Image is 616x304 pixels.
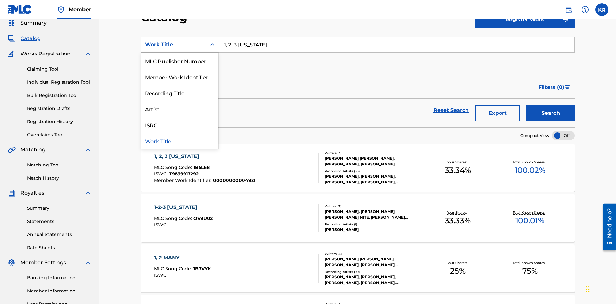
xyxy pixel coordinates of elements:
[27,274,92,281] a: Banking Information
[515,165,545,176] span: 100.02 %
[586,280,590,299] div: Drag
[565,85,570,89] img: filter
[141,53,218,69] div: MLC Publisher Number
[325,251,422,256] div: Writers ( 4 )
[141,101,218,117] div: Artist
[8,259,15,266] img: Member Settings
[193,165,210,170] span: 1B5L68
[535,79,575,95] button: Filters (0)
[154,153,255,160] div: 1, 2, 3 [US_STATE]
[27,79,92,86] a: Individual Registration Tool
[154,204,213,211] div: 1-2-3 [US_STATE]
[154,165,193,170] span: MLC Song Code :
[513,210,547,215] p: Total Known Shares:
[445,165,471,176] span: 33.34 %
[141,117,218,133] div: ISRC
[154,272,169,278] span: ISWC :
[27,131,92,138] a: Overclaims Tool
[154,177,213,183] span: Member Work Identifier :
[447,210,468,215] p: Your Shares:
[141,85,218,101] div: Recording Title
[154,215,193,221] span: MLC Song Code :
[154,254,211,262] div: 1, 2 MANY
[27,175,92,182] a: Match History
[154,266,193,272] span: MLC Song Code :
[27,118,92,125] a: Registration History
[154,222,169,228] span: ISWC :
[27,105,92,112] a: Registration Drafts
[193,215,213,221] span: OV9U02
[445,215,471,226] span: 33.33 %
[8,50,16,58] img: Works Registration
[27,66,92,72] a: Claiming Tool
[475,105,520,121] button: Export
[8,35,41,42] a: CatalogCatalog
[325,269,422,274] div: Recording Artists ( 99 )
[8,5,32,14] img: MLC Logo
[84,50,92,58] img: expand
[598,201,616,254] iframe: Resource Center
[513,260,547,265] p: Total Known Shares:
[562,16,569,23] img: f7272a7cc735f4ea7f67.svg
[145,41,203,48] div: Work Title
[84,146,92,154] img: expand
[27,162,92,168] a: Matching Tool
[21,19,47,27] span: Summary
[325,173,422,185] div: [PERSON_NAME], [PERSON_NAME], [PERSON_NAME], [PERSON_NAME], [PERSON_NAME], [PERSON_NAME], [PERSON...
[325,222,422,227] div: Recording Artists ( 1 )
[450,265,466,277] span: 25 %
[8,189,15,197] img: Royalties
[522,265,538,277] span: 75 %
[584,273,616,304] iframe: Chat Widget
[526,105,575,121] button: Search
[57,6,65,13] img: Top Rightsholder
[141,37,575,127] form: Search Form
[27,288,92,294] a: Member Information
[21,50,71,58] span: Works Registration
[325,169,422,173] div: Recording Artists ( 55 )
[84,259,92,266] img: expand
[325,227,422,232] div: [PERSON_NAME]
[169,171,199,177] span: T9839917292
[325,256,422,268] div: [PERSON_NAME] [PERSON_NAME] [PERSON_NAME], [PERSON_NAME], [PERSON_NAME]
[21,146,46,154] span: Matching
[21,35,41,42] span: Catalog
[27,205,92,212] a: Summary
[69,6,91,13] span: Member
[27,231,92,238] a: Annual Statements
[213,177,255,183] span: 00000000004921
[21,189,44,197] span: Royalties
[8,19,15,27] img: Summary
[141,194,575,242] a: 1-2-3 [US_STATE]MLC Song Code:OV9U02ISWC:Writers (3)[PERSON_NAME], [PERSON_NAME] [PERSON_NAME] NI...
[193,266,211,272] span: 1B7VYK
[141,133,218,149] div: Work Title
[579,3,592,16] div: Help
[538,83,564,91] span: Filters ( 0 )
[325,274,422,286] div: [PERSON_NAME], [PERSON_NAME], [PERSON_NAME], [PERSON_NAME], [PERSON_NAME], [PERSON_NAME], [PERSON...
[27,218,92,225] a: Statements
[513,160,547,165] p: Total Known Shares:
[447,160,468,165] p: Your Shares:
[27,244,92,251] a: Rate Sheets
[8,19,47,27] a: SummarySummary
[141,144,575,192] a: 1, 2, 3 [US_STATE]MLC Song Code:1B5L68ISWC:T9839917292Member Work Identifier:00000000004921Writer...
[515,215,544,226] span: 100.01 %
[8,146,16,154] img: Matching
[325,204,422,209] div: Writers ( 3 )
[565,6,572,13] img: search
[562,3,575,16] a: Public Search
[27,92,92,99] a: Bulk Registration Tool
[430,103,472,117] a: Reset Search
[141,244,575,292] a: 1, 2 MANYMLC Song Code:1B7VYKISWC:Writers (4)[PERSON_NAME] [PERSON_NAME] [PERSON_NAME], [PERSON_N...
[520,133,549,139] span: Compact View
[154,171,169,177] span: ISWC :
[8,35,15,42] img: Catalog
[84,189,92,197] img: expand
[21,259,66,266] span: Member Settings
[581,6,589,13] img: help
[475,12,575,28] button: Register Work
[325,151,422,156] div: Writers ( 3 )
